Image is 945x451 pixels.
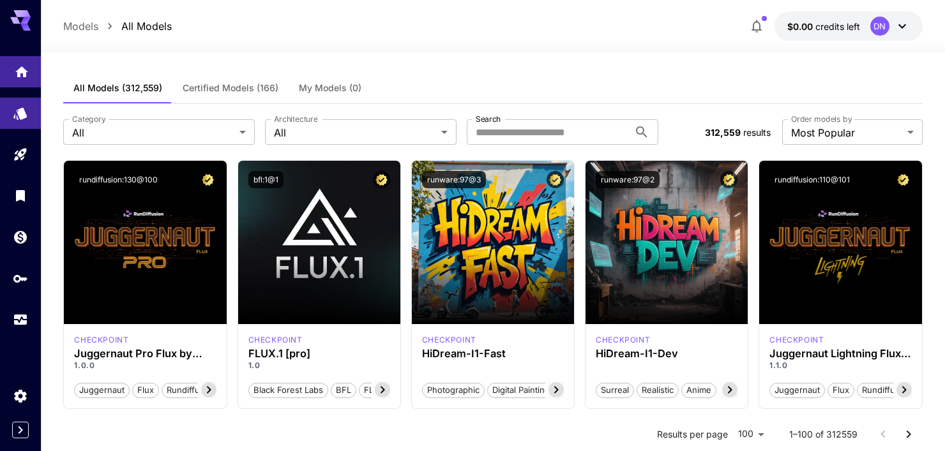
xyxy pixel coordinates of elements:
button: Digital Painting [487,381,555,398]
button: rundiffusion [857,381,917,398]
span: Certified Models (166) [183,82,278,94]
span: Surreal [596,384,633,397]
button: Realistic [637,381,679,398]
p: Results per page [657,428,728,441]
p: checkpoint [596,334,650,346]
span: 312,559 [705,127,741,138]
button: Certified Model – Vetted for best performance and includes a commercial license. [199,171,216,188]
span: Photographic [423,384,484,397]
button: Surreal [596,381,634,398]
button: $0.00DN [775,11,923,41]
div: DN [870,17,889,36]
span: credits left [815,21,860,32]
h3: Juggernaut Pro Flux by RunDiffusion [74,348,216,360]
span: All [274,125,436,140]
h3: Juggernaut Lightning Flux by RunDiffusion [769,348,911,360]
span: All Models (312,559) [73,82,162,94]
h3: HiDream-I1-Fast [422,348,564,360]
button: bfl:1@1 [248,171,283,188]
button: Photographic [422,381,485,398]
span: flux [133,384,158,397]
div: HiDream Fast [422,334,476,346]
label: Search [476,114,501,124]
button: juggernaut [74,381,130,398]
div: Library [13,188,28,203]
label: Category [72,114,106,124]
span: $0.00 [787,21,815,32]
button: Go to next page [896,422,921,447]
div: 100 [733,425,769,443]
p: 1.0 [248,360,390,371]
button: Expand sidebar [12,422,29,438]
p: checkpoint [248,334,303,346]
button: juggernaut [769,381,825,398]
div: Home [14,60,29,76]
p: 1–100 of 312559 [789,428,858,441]
button: Certified Model – Vetted for best performance and includes a commercial license. [373,171,390,188]
div: Usage [13,312,28,328]
span: Digital Painting [488,384,554,397]
span: results [743,127,771,138]
div: API Keys [13,270,28,286]
h3: HiDream-I1-Dev [596,348,737,360]
p: 1.1.0 [769,360,911,371]
button: Certified Model – Vetted for best performance and includes a commercial license. [547,171,564,188]
p: checkpoint [769,334,824,346]
button: BFL [331,381,356,398]
p: checkpoint [422,334,476,346]
span: flux [828,384,854,397]
button: rundiffusion [162,381,222,398]
button: Anime [681,381,716,398]
span: juggernaut [770,384,824,397]
button: runware:97@3 [422,171,486,188]
button: flux [828,381,854,398]
button: Certified Model – Vetted for best performance and includes a commercial license. [720,171,737,188]
label: Order models by [791,114,852,124]
div: Settings [13,388,28,404]
p: 1.0.0 [74,360,216,371]
button: rundiffusion:110@101 [769,171,855,188]
span: Realistic [637,384,678,397]
div: Models [13,101,28,117]
h3: FLUX.1 [pro] [248,348,390,360]
span: My Models (0) [299,82,361,94]
span: BFL [331,384,356,397]
button: FLUX.1 [pro] [359,381,418,398]
div: fluxpro [248,334,303,346]
span: Black Forest Labs [249,384,328,397]
span: Anime [682,384,716,397]
a: All Models [121,18,172,34]
span: rundiffusion [858,384,916,397]
p: checkpoint [74,334,128,346]
span: FLUX.1 [pro] [359,384,418,397]
label: Architecture [274,114,317,124]
button: rundiffusion:130@100 [74,171,163,188]
nav: breadcrumb [63,18,172,34]
button: Certified Model – Vetted for best performance and includes a commercial license. [895,171,912,188]
span: rundiffusion [162,384,221,397]
div: Wallet [13,229,28,245]
div: FLUX.1 D [74,334,128,346]
div: $0.00 [787,20,860,33]
div: FLUX.1 D [769,334,824,346]
div: Playground [13,147,28,163]
div: HiDream Dev [596,334,650,346]
span: juggernaut [75,384,129,397]
span: All [72,125,234,140]
button: flux [132,381,159,398]
a: Models [63,18,98,34]
button: Black Forest Labs [248,381,328,398]
span: Most Popular [791,125,902,140]
button: runware:97@2 [596,171,660,188]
